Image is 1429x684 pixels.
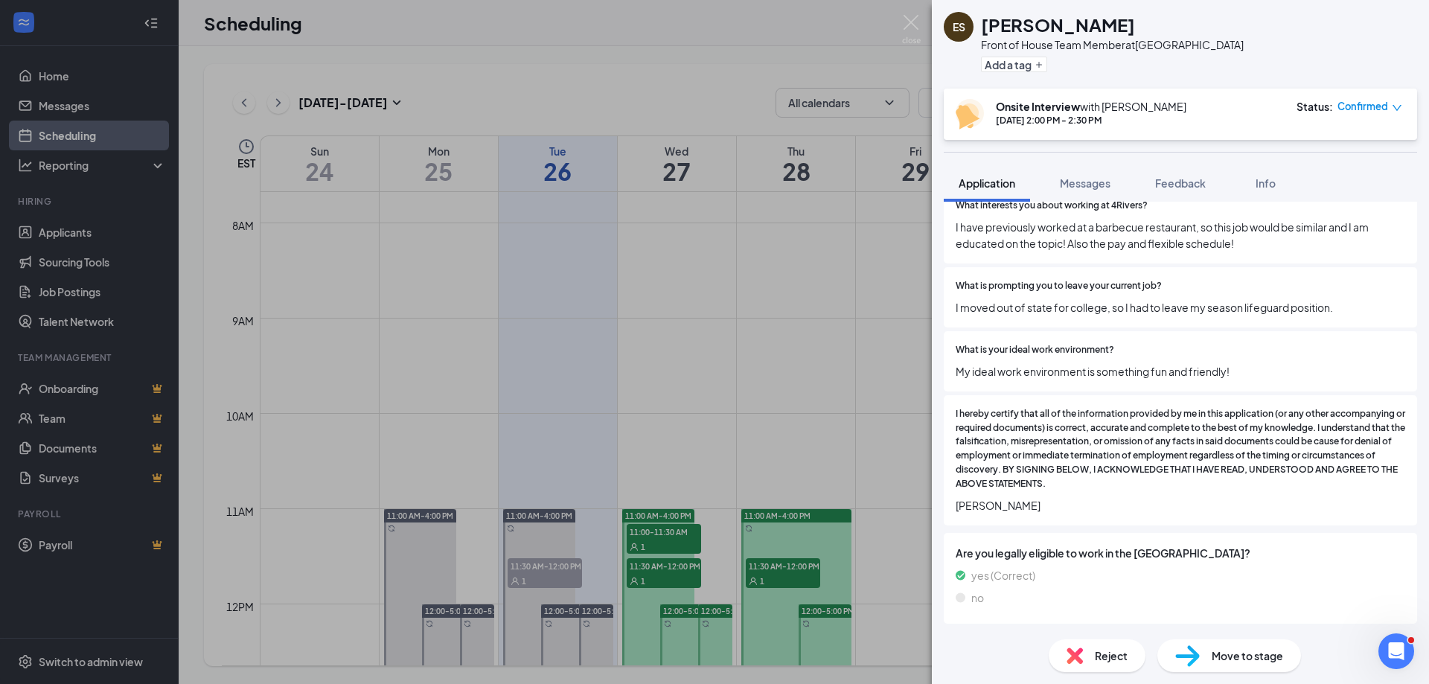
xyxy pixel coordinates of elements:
span: Messages [1060,176,1110,190]
span: Confirmed [1337,99,1388,114]
span: Are you legally eligible to work in the [GEOGRAPHIC_DATA]? [956,545,1405,561]
span: I moved out of state for college, so I had to leave my season lifeguard position. [956,299,1405,316]
svg: Plus [1035,60,1043,69]
span: Move to stage [1212,648,1283,664]
span: yes (Correct) [971,567,1035,584]
span: Feedback [1155,176,1206,190]
h1: [PERSON_NAME] [981,12,1135,37]
span: Info [1256,176,1276,190]
div: [DATE] 2:00 PM - 2:30 PM [996,114,1186,127]
iframe: Intercom live chat [1378,633,1414,669]
span: down [1392,103,1402,113]
span: What is prompting you to leave your current job? [956,279,1162,293]
span: [PERSON_NAME] [956,497,1405,514]
div: Front of House Team Member at [GEOGRAPHIC_DATA] [981,37,1244,52]
div: with [PERSON_NAME] [996,99,1186,114]
span: My ideal work environment is something fun and friendly! [956,363,1405,380]
span: I hereby certify that all of the information provided by me in this application (or any other acc... [956,407,1405,491]
span: I have previously worked at a barbecue restaurant, so this job would be similar and I am educated... [956,219,1405,252]
b: Onsite Interview [996,100,1080,113]
span: Application [959,176,1015,190]
div: ES [953,19,965,34]
div: Status : [1297,99,1333,114]
span: Reject [1095,648,1128,664]
span: no [971,589,984,606]
span: What interests you about working at 4Rivers? [956,199,1148,213]
button: PlusAdd a tag [981,57,1047,72]
span: What is your ideal work environment? [956,343,1114,357]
